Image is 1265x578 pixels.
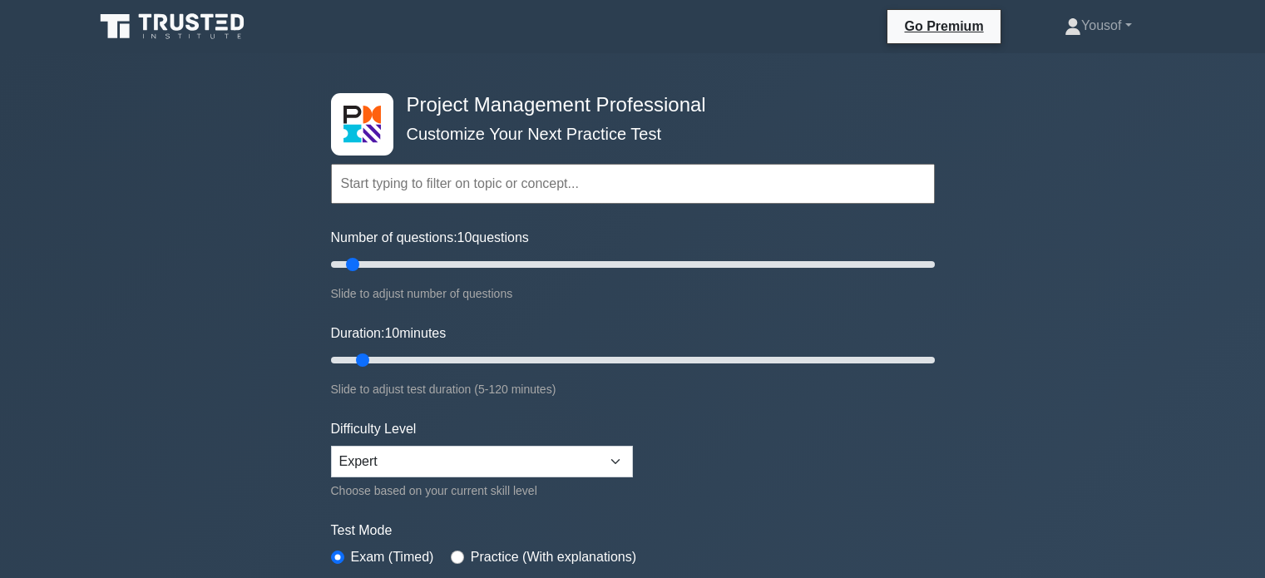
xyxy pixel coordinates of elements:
[331,164,935,204] input: Start typing to filter on topic or concept...
[894,16,993,37] a: Go Premium
[457,230,472,245] span: 10
[331,481,633,501] div: Choose based on your current skill level
[331,521,935,541] label: Test Mode
[331,284,935,304] div: Slide to adjust number of questions
[331,419,417,439] label: Difficulty Level
[471,547,636,567] label: Practice (With explanations)
[400,93,853,117] h4: Project Management Professional
[331,324,447,343] label: Duration: minutes
[384,326,399,340] span: 10
[1025,9,1171,42] a: Yousof
[351,547,434,567] label: Exam (Timed)
[331,379,935,399] div: Slide to adjust test duration (5-120 minutes)
[331,228,529,248] label: Number of questions: questions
